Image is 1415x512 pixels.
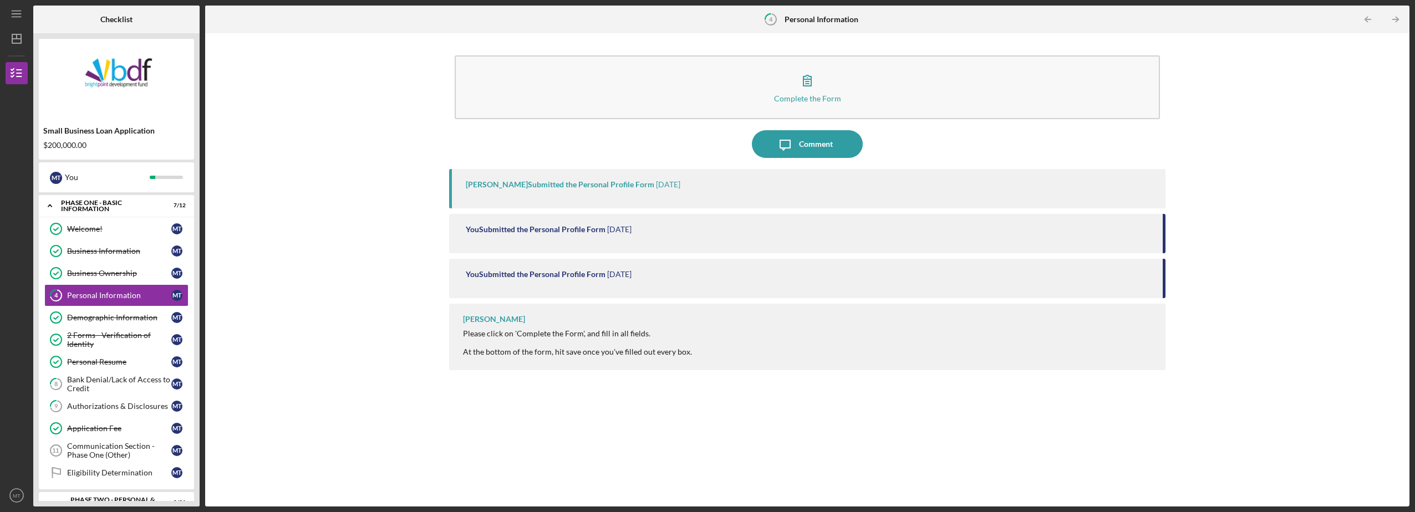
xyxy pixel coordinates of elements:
[67,331,171,349] div: 2 Forms - Verification of Identity
[70,496,158,509] div: PHASE TWO - PERSONAL & BUSINESS DETAILS
[43,126,190,135] div: Small Business Loan Application
[6,484,28,506] button: MT
[44,262,189,284] a: Business OwnershipMT
[171,356,182,367] div: M T
[171,423,182,434] div: M T
[774,94,841,103] div: Complete the Form
[67,442,171,459] div: Communication Section - Phase One (Other)
[171,245,182,257] div: M T
[67,291,171,300] div: Personal Information
[44,462,189,484] a: Eligibility DeterminationMT
[44,240,189,262] a: Business InformationMT
[799,130,833,158] div: Comment
[785,15,858,24] b: Personal Information
[44,373,189,395] a: 8Bank Denial/Lack of Access to CreditMT
[171,445,182,456] div: M T
[44,329,189,351] a: 2 Forms - Verification of IdentityMT
[54,292,58,299] tspan: 4
[67,247,171,255] div: Business Information
[65,168,150,187] div: You
[67,424,171,433] div: Application Fee
[171,290,182,301] div: M T
[171,268,182,279] div: M T
[44,306,189,329] a: Demographic InformationMT
[455,55,1159,119] button: Complete the Form
[44,417,189,439] a: Application FeeMT
[67,269,171,278] div: Business Ownership
[52,447,59,454] tspan: 11
[44,284,189,306] a: 4Personal InformationMT
[171,378,182,390] div: M T
[607,270,632,279] time: 2025-09-16 15:59
[171,334,182,345] div: M T
[171,467,182,478] div: M T
[43,141,190,150] div: $200,000.00
[44,439,189,462] a: 11Communication Section - Phase One (Other)MT
[67,224,171,233] div: Welcome!
[171,401,182,412] div: M T
[463,315,525,324] div: [PERSON_NAME]
[466,180,654,189] div: [PERSON_NAME] Submitted the Personal Profile Form
[100,15,133,24] b: Checklist
[39,44,194,111] img: Product logo
[466,270,605,279] div: You Submitted the Personal Profile Form
[44,351,189,373] a: Personal ResumeMT
[44,218,189,240] a: Welcome!MT
[166,499,186,506] div: 0 / 21
[463,347,692,356] div: At the bottom of the form, hit save once you've filled out every box.
[61,199,158,212] div: Phase One - Basic Information
[44,395,189,417] a: 9Authorizations & DisclosuresMT
[67,468,171,477] div: Eligibility Determination
[67,357,171,366] div: Personal Resume
[67,375,171,393] div: Bank Denial/Lack of Access to Credit
[752,130,863,158] button: Comment
[171,223,182,234] div: M T
[607,225,632,234] time: 2025-09-16 16:02
[67,402,171,411] div: Authorizations & Disclosures
[67,313,171,322] div: Demographic Information
[656,180,680,189] time: 2025-10-01 18:50
[54,381,58,388] tspan: 8
[54,403,58,410] tspan: 9
[466,225,605,234] div: You Submitted the Personal Profile Form
[166,202,186,209] div: 7 / 12
[463,329,692,338] div: Please click on 'Complete the Form', and fill in all fields.
[171,312,182,323] div: M T
[13,493,21,499] text: MT
[50,172,62,184] div: M T
[769,16,773,23] tspan: 4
